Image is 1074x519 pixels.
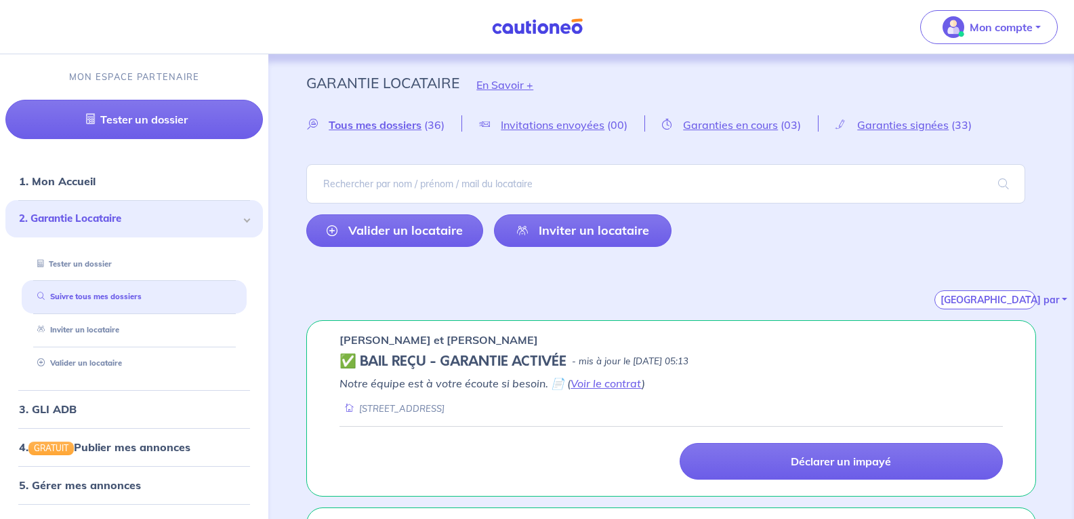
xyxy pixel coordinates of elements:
span: Tous mes dossiers [329,118,421,132]
a: 5. Gérer mes annonces [19,478,141,492]
a: Inviter un locataire [32,325,119,334]
span: (00) [607,118,627,132]
div: state: CONTRACT-VALIDATED, Context: IN-MANAGEMENT,IS-GL-CAUTION [339,353,1003,370]
span: Garanties en cours [683,118,778,132]
p: MON ESPACE PARTENAIRE [69,71,200,83]
a: Garanties signées(33) [819,118,989,131]
p: Déclarer un impayé [791,455,891,468]
a: 3. GLI ADB [19,402,77,416]
a: 1. Mon Accueil [19,174,96,188]
h5: ✅ BAIL REÇU - GARANTIE ACTIVÉE [339,353,566,370]
a: Valider un locataire [306,214,483,247]
p: Garantie Locataire [306,71,459,95]
button: [GEOGRAPHIC_DATA] par [934,290,1036,309]
div: Valider un locataire [22,352,247,374]
a: Tester un dossier [32,259,112,269]
p: Mon compte [970,19,1033,35]
span: (36) [424,118,445,132]
input: Rechercher par nom / prénom / mail du locataire [306,164,1025,204]
p: [PERSON_NAME] et [PERSON_NAME] [339,332,538,348]
a: Déclarer un impayé [680,443,1003,480]
div: Tester un dossier [22,253,247,275]
div: [STREET_ADDRESS] [339,402,445,415]
span: search [982,165,1025,203]
em: Notre équipe est à votre écoute si besoin. 📄 ( ) [339,377,645,390]
div: 5. Gérer mes annonces [5,472,263,499]
a: Tester un dossier [5,100,263,139]
button: illu_account_valid_menu.svgMon compte [920,10,1058,44]
span: 2. Garantie Locataire [19,211,239,227]
a: 4.GRATUITPublier mes annonces [19,440,190,454]
div: 1. Mon Accueil [5,168,263,195]
a: Invitations envoyées(00) [462,118,644,131]
div: 3. GLI ADB [5,396,263,423]
p: - mis à jour le [DATE] 05:13 [572,355,688,368]
span: Garanties signées [857,118,949,132]
a: Garanties en cours(03) [645,118,818,131]
a: Tous mes dossiers(36) [306,118,461,131]
div: 4.GRATUITPublier mes annonces [5,434,263,461]
button: En Savoir + [459,65,550,104]
a: Voir le contrat [571,377,642,390]
a: Valider un locataire [32,358,122,368]
a: Suivre tous mes dossiers [32,292,142,301]
span: (33) [951,118,972,132]
img: Cautioneo [487,18,588,35]
span: Invitations envoyées [501,118,604,132]
div: 2. Garantie Locataire [5,200,263,237]
span: (03) [781,118,801,132]
div: Inviter un locataire [22,319,247,341]
div: Suivre tous mes dossiers [22,286,247,308]
img: illu_account_valid_menu.svg [943,16,964,38]
a: Inviter un locataire [494,214,671,247]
